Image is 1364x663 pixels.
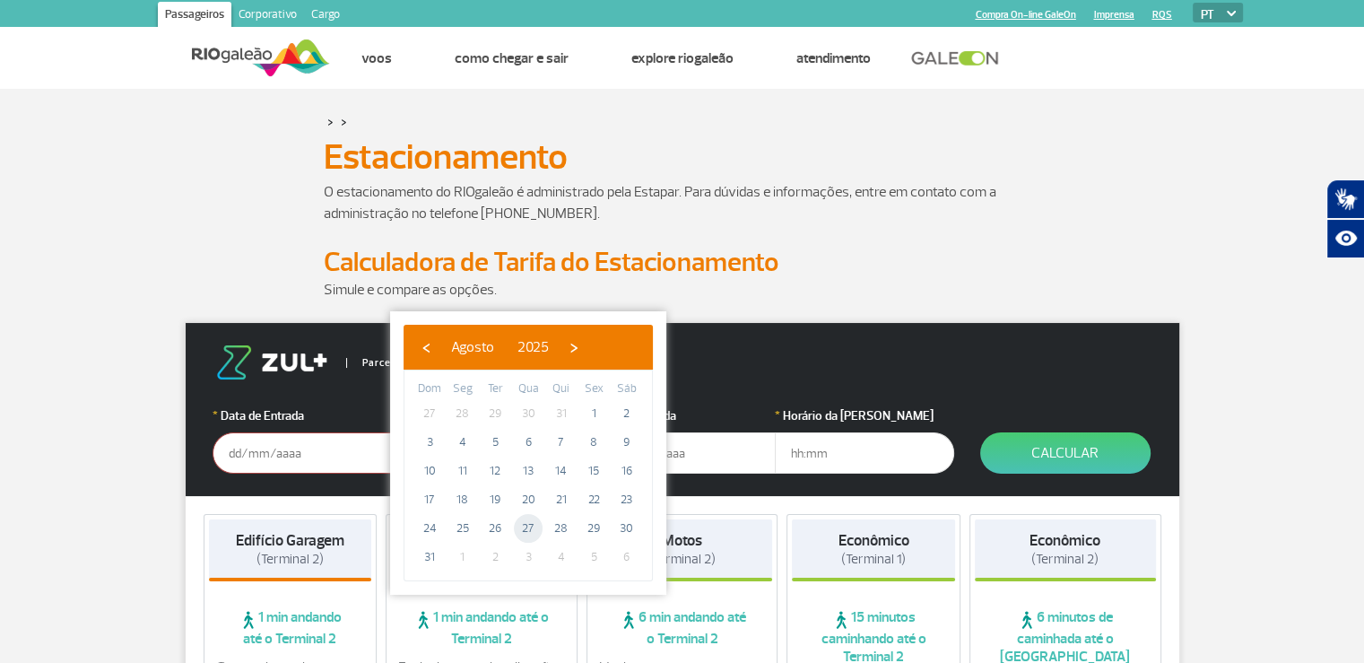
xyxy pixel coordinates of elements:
span: 29 [481,399,509,428]
span: 27 [415,399,444,428]
span: 28 [448,399,477,428]
span: 1 min andando até o Terminal 2 [391,608,572,648]
button: Agosto [439,334,506,361]
span: 14 [547,457,576,485]
span: 4 [448,428,477,457]
span: (Terminal 1) [841,551,906,568]
span: 5 [579,543,608,571]
span: 27 [514,514,543,543]
span: 10 [415,457,444,485]
span: 2025 [517,338,549,356]
strong: Econômico [838,531,909,550]
input: dd/mm/aaaa [596,432,776,474]
a: Explore RIOgaleão [631,49,734,67]
span: (Terminal 2) [648,551,716,568]
th: weekday [447,379,480,399]
strong: Edifício Garagem [236,531,344,550]
th: weekday [610,379,643,399]
a: Voos [361,49,392,67]
span: 23 [612,485,641,514]
a: Compra On-line GaleOn [976,9,1076,21]
span: 1 min andando até o Terminal 2 [209,608,372,648]
bs-datepicker-navigation-view: ​ ​ ​ [413,336,587,353]
th: weekday [413,379,447,399]
p: Simule e compare as opções. [324,279,1041,301]
button: Abrir tradutor de língua de sinais. [1326,179,1364,219]
input: hh:mm [775,432,954,474]
span: 28 [547,514,576,543]
a: RQS [1152,9,1172,21]
span: 12 [481,457,509,485]
span: 17 [415,485,444,514]
a: Corporativo [231,2,304,31]
button: Calcular [980,432,1151,474]
div: Plugin de acessibilidade da Hand Talk. [1326,179,1364,258]
span: 2 [481,543,509,571]
th: weekday [512,379,545,399]
label: Horário da [PERSON_NAME] [775,406,954,425]
a: Atendimento [796,49,871,67]
span: 1 [579,399,608,428]
span: (Terminal 2) [1031,551,1099,568]
span: 6 [514,428,543,457]
span: 18 [448,485,477,514]
span: 6 min andando até o Terminal 2 [592,608,773,648]
span: 6 [612,543,641,571]
button: Abrir recursos assistivos. [1326,219,1364,258]
th: weekday [544,379,578,399]
a: > [341,111,347,132]
span: 21 [547,485,576,514]
span: Parceiro Oficial [346,358,439,368]
a: > [327,111,334,132]
button: 2025 [506,334,560,361]
span: 20 [514,485,543,514]
span: 30 [612,514,641,543]
span: 22 [579,485,608,514]
a: Como chegar e sair [455,49,569,67]
label: Data de Entrada [213,406,392,425]
bs-datepicker-container: calendar [390,311,666,595]
span: (Terminal 2) [256,551,324,568]
span: 25 [448,514,477,543]
span: 13 [514,457,543,485]
span: 11 [448,457,477,485]
span: 9 [612,428,641,457]
span: 30 [514,399,543,428]
span: 15 [579,457,608,485]
span: 24 [415,514,444,543]
span: 1 [448,543,477,571]
strong: Motos [662,531,702,550]
span: 4 [547,543,576,571]
th: weekday [479,379,512,399]
input: dd/mm/aaaa [213,432,392,474]
p: O estacionamento do RIOgaleão é administrado pela Estapar. Para dúvidas e informações, entre em c... [324,181,1041,224]
span: 31 [415,543,444,571]
span: 26 [481,514,509,543]
span: 8 [579,428,608,457]
span: Agosto [451,338,494,356]
span: 3 [415,428,444,457]
span: 31 [547,399,576,428]
span: 5 [481,428,509,457]
span: 29 [579,514,608,543]
a: Passageiros [158,2,231,31]
a: Imprensa [1094,9,1134,21]
span: 2 [612,399,641,428]
span: 7 [547,428,576,457]
strong: Econômico [1030,531,1100,550]
span: 3 [514,543,543,571]
span: 19 [481,485,509,514]
a: Cargo [304,2,347,31]
button: › [560,334,587,361]
h1: Estacionamento [324,142,1041,172]
th: weekday [578,379,611,399]
span: 16 [612,457,641,485]
label: Data da Saída [596,406,776,425]
h2: Calculadora de Tarifa do Estacionamento [324,246,1041,279]
img: logo-zul.png [213,345,331,379]
button: ‹ [413,334,439,361]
